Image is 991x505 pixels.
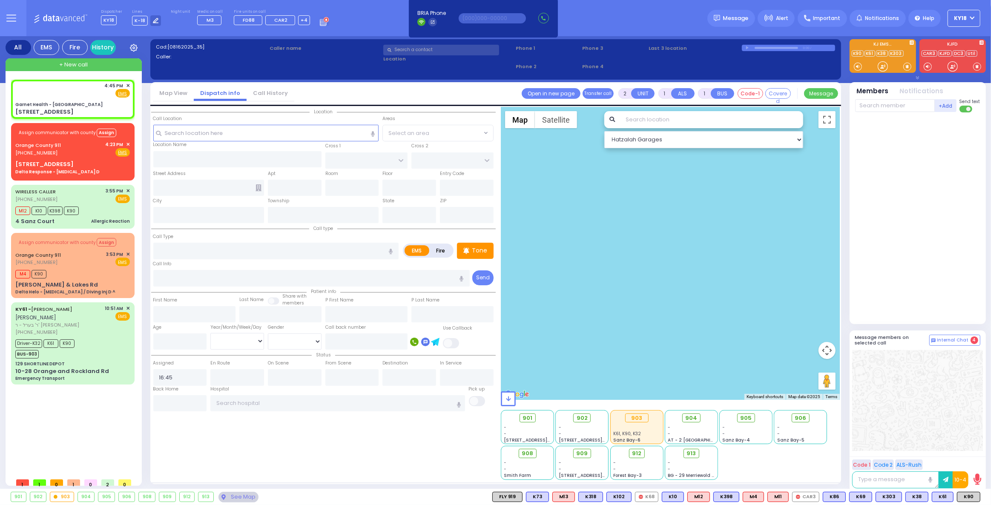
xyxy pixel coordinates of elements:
[33,479,46,486] span: 1
[243,17,255,23] span: FD88
[876,492,902,502] div: BLS
[30,492,46,502] div: 902
[101,9,122,14] label: Dispatcher
[723,437,750,443] span: Sanz Bay-4
[668,424,670,430] span: -
[118,149,127,156] u: EMS
[15,149,57,156] span: [PHONE_NUMBER]
[16,479,29,486] span: 1
[239,296,264,303] label: Last Name
[819,373,836,390] button: Drag Pegman onto the map to open Street View
[153,115,182,122] label: Call Location
[159,492,175,502] div: 909
[865,14,899,22] span: Notifications
[559,437,639,443] span: [STREET_ADDRESS][PERSON_NAME]
[625,413,649,423] div: 903
[865,50,875,57] a: K61
[804,88,838,99] button: Message
[578,492,603,502] div: K318
[813,14,840,22] span: Important
[876,492,902,502] div: K303
[516,63,579,70] span: Phone 2
[577,414,588,422] span: 902
[62,40,88,55] div: Fire
[613,459,616,466] span: -
[126,141,130,148] span: ✕
[15,339,42,348] span: Driver-K32
[823,492,846,502] div: BLS
[855,335,929,346] h5: Message members on selected call
[631,88,655,99] button: UNIT
[153,170,186,177] label: Street Address
[504,459,507,466] span: -
[268,324,284,331] label: Gender
[153,141,187,148] label: Location Name
[15,361,65,367] div: 129 SHORTLINE DEPOT
[932,492,954,502] div: K61
[966,50,977,57] a: Util
[15,270,30,278] span: M4
[383,55,513,63] label: Location
[15,252,61,258] a: Orange County 911
[15,375,65,382] div: Emergency Transport
[207,17,214,23] span: M3
[522,449,533,458] span: 908
[559,466,561,472] span: -
[15,259,57,266] span: [PHONE_NUMBER]
[15,169,100,175] div: Delta Response - [MEDICAL_DATA] D
[792,492,819,502] div: CAR3
[105,83,124,89] span: 4:45 PM
[234,9,310,14] label: Fire units on call
[795,414,806,422] span: 906
[632,449,641,458] span: 912
[309,225,337,232] span: Call type
[411,297,439,304] label: P Last Name
[440,360,462,367] label: In Service
[153,324,162,331] label: Age
[210,395,465,411] input: Search hospital
[503,389,531,400] img: Google
[90,40,116,55] a: History
[582,45,646,52] span: Phone 3
[948,10,980,27] button: KY18
[15,350,39,359] span: BUS-903
[382,360,408,367] label: Destination
[552,492,575,502] div: M13
[777,424,780,430] span: -
[153,233,174,240] label: Call Type
[106,188,124,194] span: 3:55 PM
[118,479,131,486] span: 0
[106,141,124,148] span: 4:23 PM
[59,60,88,69] span: + New call
[504,430,507,437] span: -
[504,424,507,430] span: -
[649,45,742,52] label: Last 3 location
[11,492,26,502] div: 901
[819,111,836,128] button: Toggle fullscreen view
[523,414,532,422] span: 901
[953,50,965,57] a: DC3
[126,305,130,312] span: ✕
[662,492,684,502] div: BLS
[115,195,130,203] span: EMS
[67,479,80,486] span: 1
[312,352,335,358] span: Status
[469,386,485,393] label: Pick up
[743,492,764,502] div: ALS
[578,492,603,502] div: BLS
[857,86,889,96] button: Members
[662,492,684,502] div: K10
[823,492,846,502] div: K86
[411,143,428,149] label: Cross 2
[43,339,58,348] span: K61
[504,472,531,479] span: Smith Farm
[931,339,936,343] img: comment-alt.png
[15,207,30,215] span: M12
[777,430,780,437] span: -
[922,50,937,57] a: CAR3
[325,324,366,331] label: Call back number
[492,492,523,502] div: FLY 919
[873,459,894,470] button: Code 2
[767,492,789,502] div: ALS
[711,88,734,99] button: BUS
